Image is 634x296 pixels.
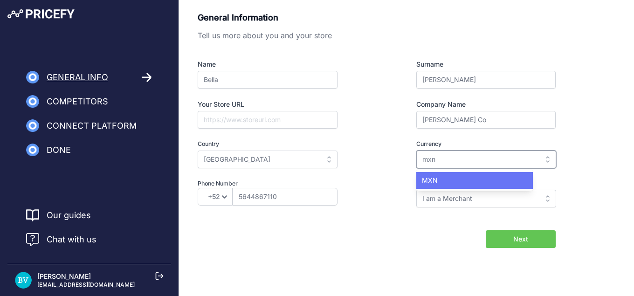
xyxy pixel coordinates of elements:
span: MXN [422,176,438,184]
input: Company LTD [416,111,556,129]
img: Pricefy Logo [7,9,75,19]
span: Competitors [47,95,108,108]
input: Select an option [198,151,338,168]
input: Select an option [416,190,556,207]
a: Our guides [47,209,91,222]
label: Currency [416,140,556,149]
label: Phone Number [198,179,371,188]
span: General Info [47,71,108,84]
span: Chat with us [47,233,96,246]
button: Next [486,230,556,248]
p: Tell us more about you and your store [198,30,556,41]
span: Connect Platform [47,119,137,132]
p: [PERSON_NAME] [37,272,135,281]
input: Select an option [416,151,556,168]
p: [EMAIL_ADDRESS][DOMAIN_NAME] [37,281,135,289]
input: https://www.storeurl.com [198,111,338,129]
a: Chat with us [26,233,96,246]
label: Your Store URL [198,100,371,109]
span: Next [513,234,528,244]
span: Done [47,144,71,157]
p: General Information [198,11,556,24]
label: Company Name [416,100,556,109]
label: Name [198,60,371,69]
label: Surname [416,60,556,69]
label: Country [198,140,371,149]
